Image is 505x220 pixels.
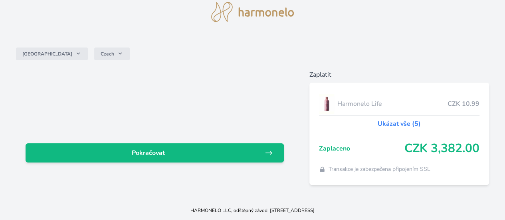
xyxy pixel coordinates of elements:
[404,141,479,156] span: CZK 3,382.00
[16,48,88,60] button: [GEOGRAPHIC_DATA]
[329,165,430,173] span: Transakce je zabezpečena připojením SSL
[94,48,130,60] button: Czech
[22,51,72,57] span: [GEOGRAPHIC_DATA]
[319,94,334,114] img: CLEAN_LIFE_se_stinem_x-lo.jpg
[309,70,489,79] h6: Zaplatit
[211,2,294,22] img: logo.svg
[101,51,114,57] span: Czech
[378,119,421,129] a: Ukázat vše (5)
[32,148,265,158] span: Pokračovat
[337,99,448,109] span: Harmonelo Life
[26,143,284,163] a: Pokračovat
[319,144,404,153] span: Zaplaceno
[448,99,479,109] span: CZK 10.99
